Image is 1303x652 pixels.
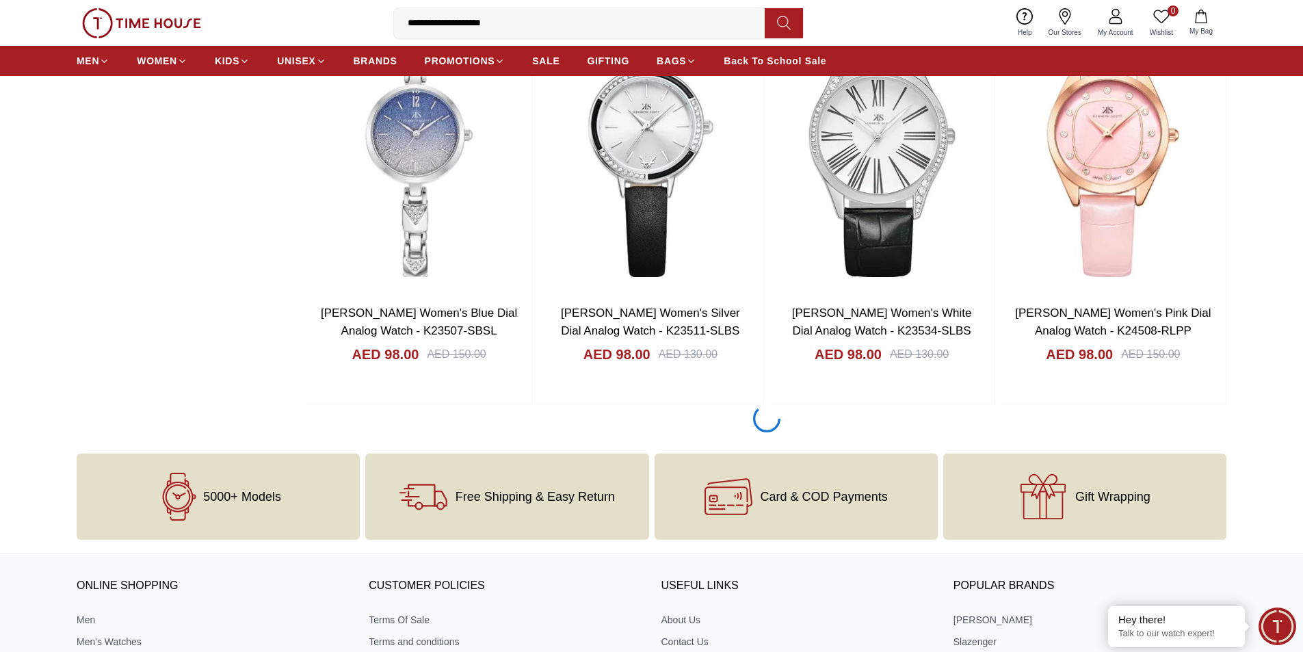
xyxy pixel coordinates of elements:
[77,49,109,73] a: MEN
[724,54,826,68] span: Back To School Sale
[77,576,350,597] h3: ONLINE SHOPPING
[352,345,419,364] h4: AED 98.00
[1043,27,1087,38] span: Our Stores
[1015,307,1211,337] a: [PERSON_NAME] Women's Pink Dial Analog Watch - K24508-RLPP
[1040,5,1090,40] a: Our Stores
[890,346,949,363] div: AED 130.00
[1142,5,1181,40] a: 0Wishlist
[1181,7,1221,39] button: My Bag
[1118,628,1235,640] p: Talk to our watch expert!
[321,307,517,337] a: [PERSON_NAME] Women's Blue Dial Analog Watch - K23507-SBSL
[953,635,1226,649] a: Slazenger
[215,54,239,68] span: KIDS
[532,49,560,73] a: SALE
[1144,27,1179,38] span: Wishlist
[1184,26,1218,36] span: My Bag
[657,54,686,68] span: BAGS
[1075,490,1150,504] span: Gift Wrapping
[815,345,882,364] h4: AED 98.00
[953,576,1226,597] h3: Popular Brands
[1012,27,1038,38] span: Help
[1092,27,1139,38] span: My Account
[137,54,177,68] span: WOMEN
[661,576,934,597] h3: USEFUL LINKS
[369,576,642,597] h3: CUSTOMER POLICIES
[724,49,826,73] a: Back To School Sale
[1010,5,1040,40] a: Help
[277,49,326,73] a: UNISEX
[215,49,250,73] a: KIDS
[561,307,740,337] a: [PERSON_NAME] Women's Silver Dial Analog Watch - K23511-SLBS
[659,346,718,363] div: AED 130.00
[792,307,972,337] a: [PERSON_NAME] Women's White Dial Analog Watch - K23534-SLBS
[1259,608,1296,645] div: Chat Widget
[456,490,615,504] span: Free Shipping & Easy Return
[761,490,888,504] span: Card & COD Payments
[425,54,495,68] span: PROMOTIONS
[77,54,99,68] span: MEN
[354,49,397,73] a: BRANDS
[661,613,934,627] a: About Us
[77,635,350,649] a: Men's Watches
[203,490,281,504] span: 5000+ Models
[369,635,642,649] a: Terms and conditions
[354,54,397,68] span: BRANDS
[587,49,629,73] a: GIFTING
[427,346,486,363] div: AED 150.00
[1046,345,1113,364] h4: AED 98.00
[137,49,187,73] a: WOMEN
[661,635,934,649] a: Contact Us
[532,54,560,68] span: SALE
[77,613,350,627] a: Men
[1168,5,1179,16] span: 0
[425,49,505,73] a: PROMOTIONS
[369,613,642,627] a: Terms Of Sale
[587,54,629,68] span: GIFTING
[1118,613,1235,627] div: Hey there!
[657,49,696,73] a: BAGS
[953,613,1226,627] a: [PERSON_NAME]
[583,345,650,364] h4: AED 98.00
[277,54,315,68] span: UNISEX
[1121,346,1180,363] div: AED 150.00
[82,8,201,38] img: ...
